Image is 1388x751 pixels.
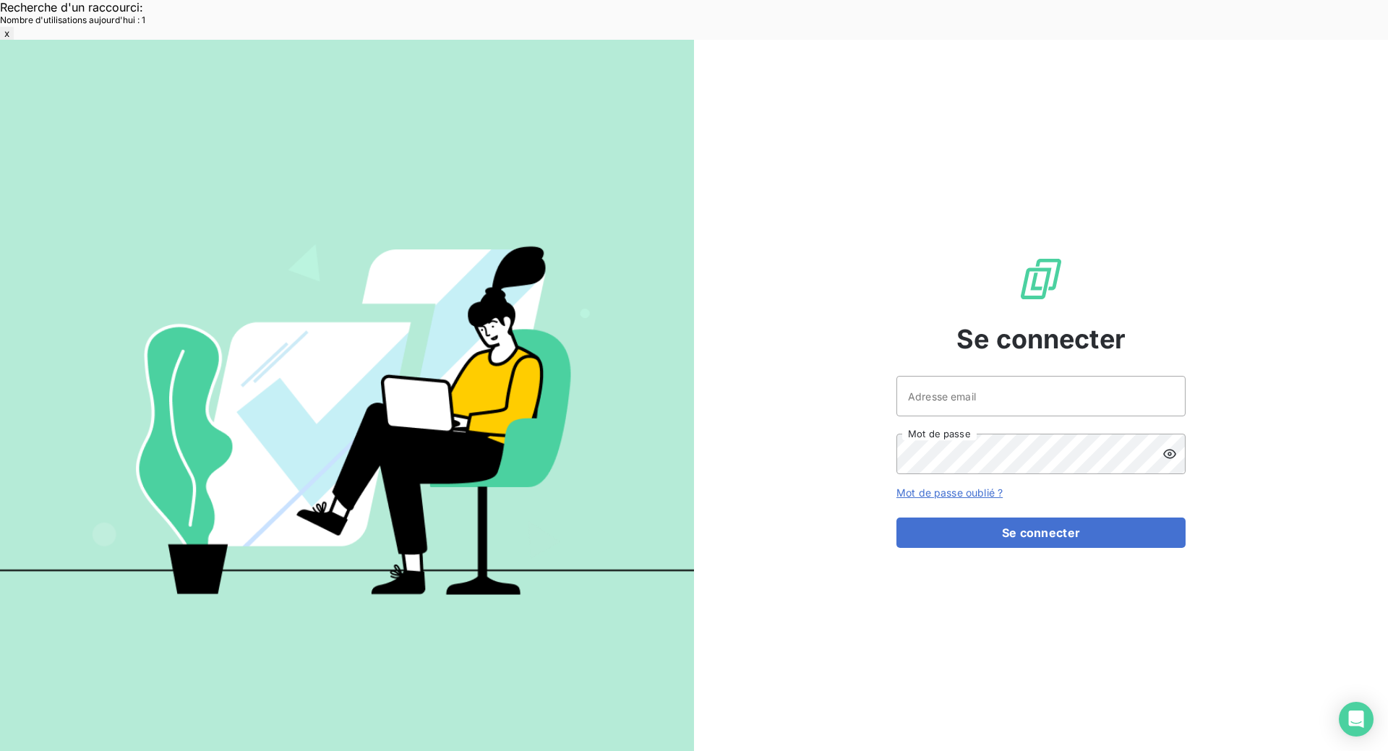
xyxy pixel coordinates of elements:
[1018,256,1064,302] img: Logo LeanPay
[896,486,1003,499] a: Mot de passe oublié ?
[956,319,1126,359] span: Se connecter
[1339,702,1374,737] div: Open Intercom Messenger
[896,518,1186,548] button: Se connecter
[896,376,1186,416] input: placeholder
